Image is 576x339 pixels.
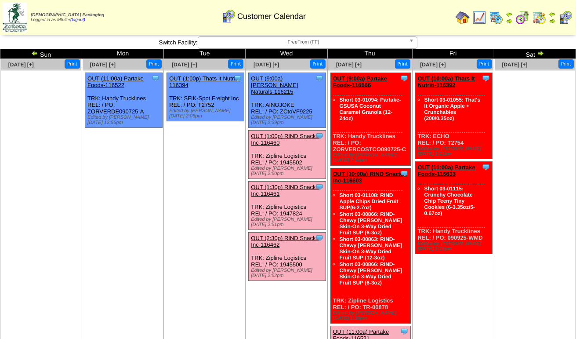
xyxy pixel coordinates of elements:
a: [DATE] [+] [8,62,34,68]
a: OUT (10:00a) Thats It Nutriti-116392 [418,75,475,88]
img: Tooltip [151,74,160,83]
button: Print [558,59,574,69]
button: Print [228,59,243,69]
a: [DATE] [+] [172,62,197,68]
img: calendarcustomer.gif [558,11,572,25]
a: Short 03-00866: RIND-Chewy [PERSON_NAME] Skin-On 3-Way Dried Fruit SUP (6-3oz) [340,261,402,286]
a: [DATE] [+] [336,62,362,68]
img: Tooltip [233,74,242,83]
td: Tue [164,49,246,59]
a: OUT (1:00p) RIND Snacks, Inc-116460 [251,133,320,146]
a: OUT (9:00a) Partake Foods-116666 [333,75,388,88]
a: Short 03-01094: Partake-GSUSA Coconut Caramel Granola (12-24oz) [340,97,401,121]
img: line_graph.gif [472,11,486,25]
a: Short 03-00863: RIND-Chewy [PERSON_NAME] Skin-On 3-Way Dried Fruit SUP (12-3oz) [340,236,402,261]
td: Sat [494,49,576,59]
div: TRK: Handy Trucklines REL: / PO: ZORVERCOSTCO090725-C [330,73,411,166]
a: OUT (11:00a) Partake Foods-116522 [87,75,144,88]
button: Print [477,59,492,69]
img: Tooltip [315,131,324,140]
img: zoroco-logo-small.webp [3,3,27,32]
button: Print [146,59,162,69]
a: OUT (1:00p) Thats It Nutriti-116394 [169,75,240,88]
a: [DATE] [+] [502,62,528,68]
button: Print [310,59,326,69]
div: TRK: Zipline Logistics REL: / PO: TR-00878 [330,168,411,324]
img: arrowleft.gif [506,11,513,18]
img: Tooltip [315,182,324,191]
a: Short 03-01108: RIND Apple Chips Dried Fruit SUP(6-2.7oz) [340,192,398,211]
img: arrowright.gif [537,50,544,57]
div: Edited by [PERSON_NAME] [DATE] 2:52pm [251,268,326,278]
a: OUT (9:00a) [PERSON_NAME] Naturals-116215 [251,75,298,95]
img: arrowleft.gif [549,11,556,18]
span: FreeFrom (FF) [202,37,406,47]
div: Edited by [PERSON_NAME] [DATE] 1:19pm [418,241,493,252]
img: Tooltip [482,163,490,171]
img: Tooltip [400,327,409,336]
img: Tooltip [400,169,409,178]
a: [DATE] [+] [254,62,279,68]
td: Sun [0,49,82,59]
div: Edited by [PERSON_NAME] [DATE] 12:56pm [87,115,162,125]
a: [DATE] [+] [90,62,116,68]
div: TRK: Zipline Logistics REL: / PO: 1947824 [249,182,326,230]
img: Tooltip [315,74,324,83]
a: OUT (11:00a) Partake Foods-116633 [418,164,475,177]
a: OUT (10:00a) RIND Snacks, Inc-116603 [333,171,407,184]
div: Edited by [PERSON_NAME] [DATE] 2:50pm [251,166,326,176]
div: Edited by [PERSON_NAME] [DATE] 7:34pm [333,153,411,163]
a: OUT (2:30p) RIND Snacks, Inc-116462 [251,235,320,248]
td: Mon [82,49,164,59]
img: calendarblend.gif [515,11,529,25]
span: Customer Calendar [237,12,306,21]
a: [DATE] [+] [420,62,446,68]
td: Wed [246,49,327,59]
div: TRK: SFIK-Spot Freight Inc REL: / PO: T2752 [167,73,244,121]
td: Fri [412,49,494,59]
img: arrowright.gif [549,18,556,25]
a: Short 03-00866: RIND-Chewy [PERSON_NAME] Skin-On 3-Way Dried Fruit SUP (6-3oz) [340,211,402,236]
td: Thu [327,49,412,59]
a: (logout) [70,18,85,22]
button: Print [65,59,80,69]
div: Edited by [PERSON_NAME] [DATE] 1:21pm [418,146,493,157]
div: TRK: Zipline Logistics REL: / PO: 1945500 [249,233,326,281]
a: OUT (1:30p) RIND Snacks, Inc-116461 [251,184,320,197]
img: Tooltip [315,233,324,242]
img: calendarcustomer.gif [221,9,235,23]
img: Tooltip [400,74,409,83]
button: Print [395,59,410,69]
img: arrowright.gif [506,18,513,25]
img: calendarinout.gif [532,11,546,25]
img: calendarprod.gif [489,11,503,25]
img: arrowleft.gif [31,50,38,57]
div: Edited by [PERSON_NAME] [DATE] 2:06pm [169,108,244,119]
img: Tooltip [482,74,490,83]
div: Edited by [PERSON_NAME] [DATE] 1:36pm [333,310,411,321]
div: Edited by [PERSON_NAME] [DATE] 2:51pm [251,217,326,227]
div: TRK: ECHO REL: / PO: T2754 [415,73,493,159]
a: Short 03-01055: That's It Organic Apple + Crunchables (200/0.35oz) [424,97,481,121]
div: TRK: Handy Trucklines REL: / PO: 090925-WMD [415,162,493,254]
div: Edited by [PERSON_NAME] [DATE] 2:39pm [251,115,326,125]
div: TRK: Zipline Logistics REL: / PO: 1945502 [249,131,326,179]
a: Short 03-01115: Crunchy Chocolate Chip Teeny Tiny Cookies (6-3.35oz/5-0.67oz) [424,186,475,216]
span: [DEMOGRAPHIC_DATA] Packaging [31,13,104,18]
div: TRK: Handy Trucklines REL: / PO: ZORVERDE090725-A [85,73,163,128]
div: TRK: AINOJOKE REL: / PO: ZCtoVF9225 [249,73,326,128]
img: home.gif [456,11,470,25]
span: Logged in as Mfuller [31,13,104,22]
